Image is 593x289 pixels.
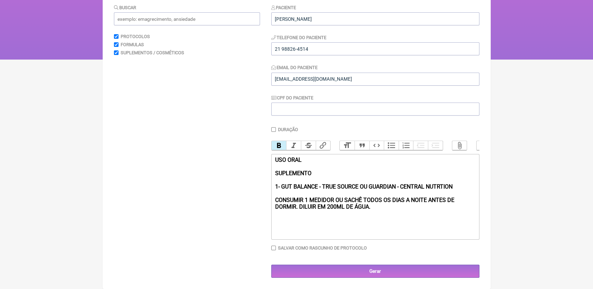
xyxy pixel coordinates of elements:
[121,34,150,39] label: Protocolos
[316,141,331,150] button: Link
[121,42,144,47] label: Formulas
[114,12,260,25] input: exemplo: emagrecimento, ansiedade
[452,141,467,150] button: Attach Files
[413,141,428,150] button: Decrease Level
[428,141,443,150] button: Increase Level
[355,141,369,150] button: Quote
[271,35,327,40] label: Telefone do Paciente
[278,127,298,132] label: Duração
[384,141,399,150] button: Bullets
[340,141,355,150] button: Heading
[271,95,314,100] label: CPF do Paciente
[271,265,479,278] input: Gerar
[301,141,316,150] button: Strikethrough
[114,5,137,10] label: Buscar
[477,141,491,150] button: Undo
[271,65,318,70] label: Email do Paciente
[275,156,454,210] strong: USO ORAL SUPLEMENTO 1- GUT BALANCE - TRUE SOURCE OU GUARDIAN - CENTRAL NUTRTION CONSUMIR 1 MEDIDO...
[121,50,184,55] label: Suplementos / Cosméticos
[278,245,367,251] label: Salvar como rascunho de Protocolo
[286,141,301,150] button: Italic
[399,141,413,150] button: Numbers
[369,141,384,150] button: Code
[271,5,296,10] label: Paciente
[272,141,286,150] button: Bold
